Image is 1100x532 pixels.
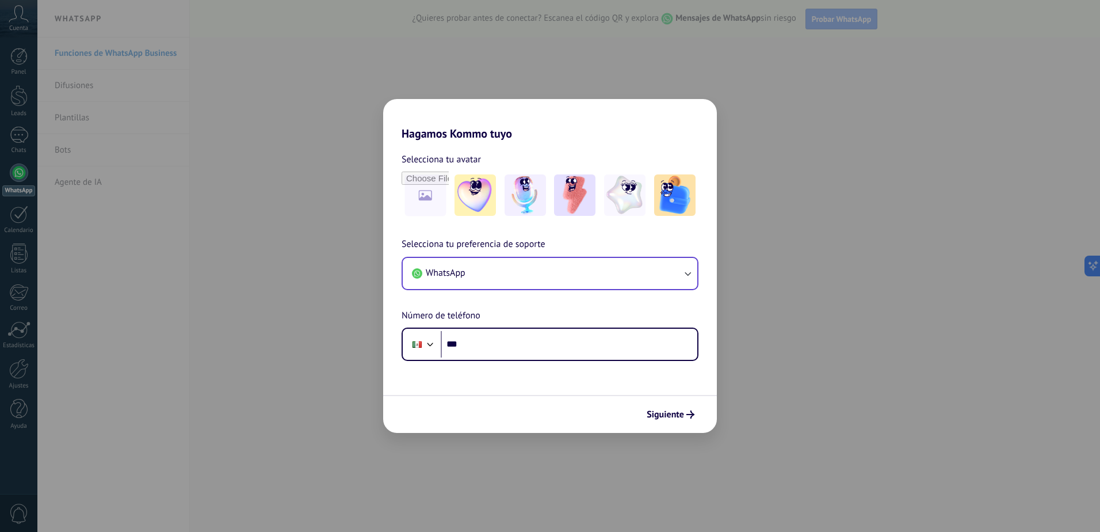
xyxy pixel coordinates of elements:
[383,99,717,140] h2: Hagamos Kommo tuyo
[454,174,496,216] img: -1.jpeg
[654,174,696,216] img: -5.jpeg
[604,174,646,216] img: -4.jpeg
[402,237,545,252] span: Selecciona tu preferencia de soporte
[554,174,595,216] img: -3.jpeg
[641,405,700,424] button: Siguiente
[406,332,428,356] div: Mexico: + 52
[403,258,697,289] button: WhatsApp
[426,267,465,279] span: WhatsApp
[402,309,480,324] span: Número de teléfono
[647,411,684,419] span: Siguiente
[505,174,546,216] img: -2.jpeg
[402,152,481,167] span: Selecciona tu avatar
